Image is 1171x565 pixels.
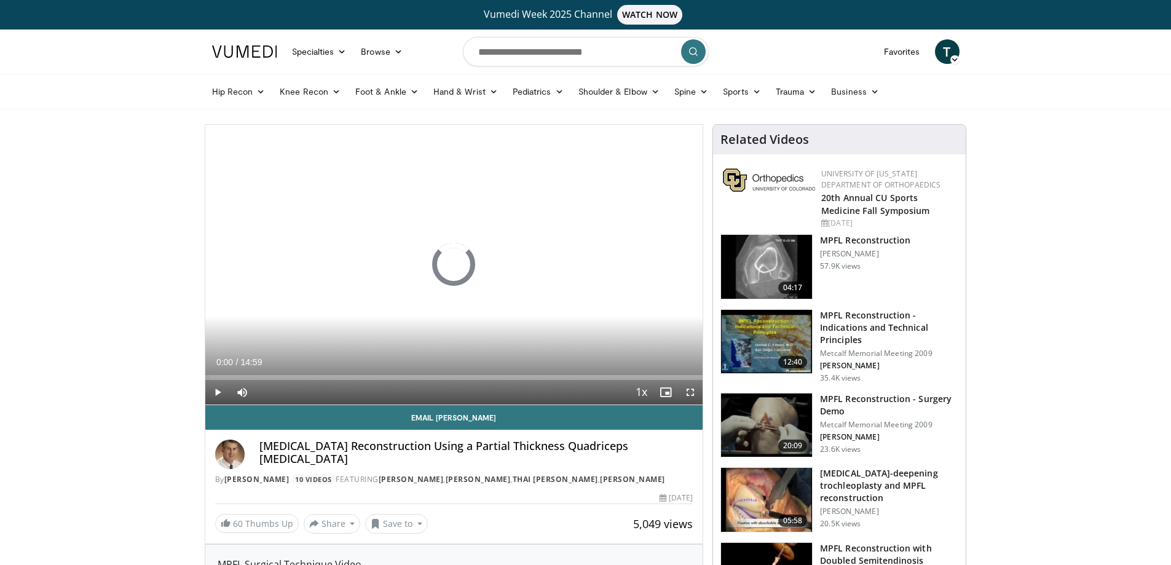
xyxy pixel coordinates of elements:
[216,357,233,367] span: 0:00
[820,361,958,371] p: [PERSON_NAME]
[272,79,348,104] a: Knee Recon
[820,393,958,417] h3: MPFL Reconstruction - Surgery Demo
[720,393,958,458] a: 20:09 MPFL Reconstruction - Surgery Demo Metcalf Memorial Meeting 2009 [PERSON_NAME] 23.6K views
[259,440,693,466] h4: [MEDICAL_DATA] Reconstruction Using a Partial Thickness Quadriceps [MEDICAL_DATA]
[224,474,290,484] a: [PERSON_NAME]
[820,234,910,247] h3: MPFL Reconstruction
[820,249,910,259] p: [PERSON_NAME]
[821,192,929,216] a: 20th Annual CU Sports Medicine Fall Symposium
[720,234,958,299] a: 04:17 MPFL Reconstruction [PERSON_NAME] 57.9K views
[778,356,808,368] span: 12:40
[660,492,693,504] div: [DATE]
[716,79,768,104] a: Sports
[667,79,716,104] a: Spine
[720,309,958,383] a: 12:40 MPFL Reconstruction - Indications and Technical Principles Metcalf Memorial Meeting 2009 [P...
[215,474,693,485] div: By FEATURING , , ,
[365,514,428,534] button: Save to
[205,125,703,405] video-js: Video Player
[379,474,444,484] a: [PERSON_NAME]
[205,380,230,405] button: Play
[824,79,886,104] a: Business
[877,39,928,64] a: Favorites
[214,5,958,25] a: Vumedi Week 2025 ChannelWATCH NOW
[778,440,808,452] span: 20:09
[353,39,410,64] a: Browse
[820,309,958,346] h3: MPFL Reconstruction - Indications and Technical Principles
[720,132,809,147] h4: Related Videos
[820,420,958,430] p: Metcalf Memorial Meeting 2009
[600,474,665,484] a: [PERSON_NAME]
[820,432,958,442] p: [PERSON_NAME]
[820,467,958,504] h3: [MEDICAL_DATA]-deepening trochleoplasty and MPFL reconstruction
[291,474,336,484] a: 10 Videos
[720,467,958,532] a: 05:58 [MEDICAL_DATA]-deepening trochleoplasty and MPFL reconstruction [PERSON_NAME] 20.5K views
[820,373,861,383] p: 35.4K views
[820,444,861,454] p: 23.6K views
[513,474,598,484] a: Thai [PERSON_NAME]
[778,515,808,527] span: 05:58
[629,380,653,405] button: Playback Rate
[426,79,505,104] a: Hand & Wrist
[721,235,812,299] img: 38434_0000_3.png.150x105_q85_crop-smart_upscale.jpg
[212,45,277,58] img: VuMedi Logo
[205,405,703,430] a: Email [PERSON_NAME]
[215,440,245,469] img: Avatar
[236,357,239,367] span: /
[633,516,693,531] span: 5,049 views
[721,393,812,457] img: aren_3.png.150x105_q85_crop-smart_upscale.jpg
[617,5,682,25] span: WATCH NOW
[820,261,861,271] p: 57.9K views
[821,218,956,229] div: [DATE]
[230,380,254,405] button: Mute
[678,380,703,405] button: Fullscreen
[205,375,703,380] div: Progress Bar
[505,79,571,104] a: Pediatrics
[463,37,709,66] input: Search topics, interventions
[240,357,262,367] span: 14:59
[935,39,960,64] a: T
[821,168,940,190] a: University of [US_STATE] Department of Orthopaedics
[446,474,511,484] a: [PERSON_NAME]
[304,514,361,534] button: Share
[768,79,824,104] a: Trauma
[723,168,815,192] img: 355603a8-37da-49b6-856f-e00d7e9307d3.png.150x105_q85_autocrop_double_scale_upscale_version-0.2.png
[233,518,243,529] span: 60
[215,514,299,533] a: 60 Thumbs Up
[571,79,667,104] a: Shoulder & Elbow
[721,468,812,532] img: XzOTlMlQSGUnbGTX4xMDoxOjB1O8AjAz_1.150x105_q85_crop-smart_upscale.jpg
[820,507,958,516] p: [PERSON_NAME]
[820,349,958,358] p: Metcalf Memorial Meeting 2009
[348,79,426,104] a: Foot & Ankle
[721,310,812,374] img: 642458_3.png.150x105_q85_crop-smart_upscale.jpg
[820,519,861,529] p: 20.5K views
[285,39,354,64] a: Specialties
[778,282,808,294] span: 04:17
[205,79,273,104] a: Hip Recon
[653,380,678,405] button: Enable picture-in-picture mode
